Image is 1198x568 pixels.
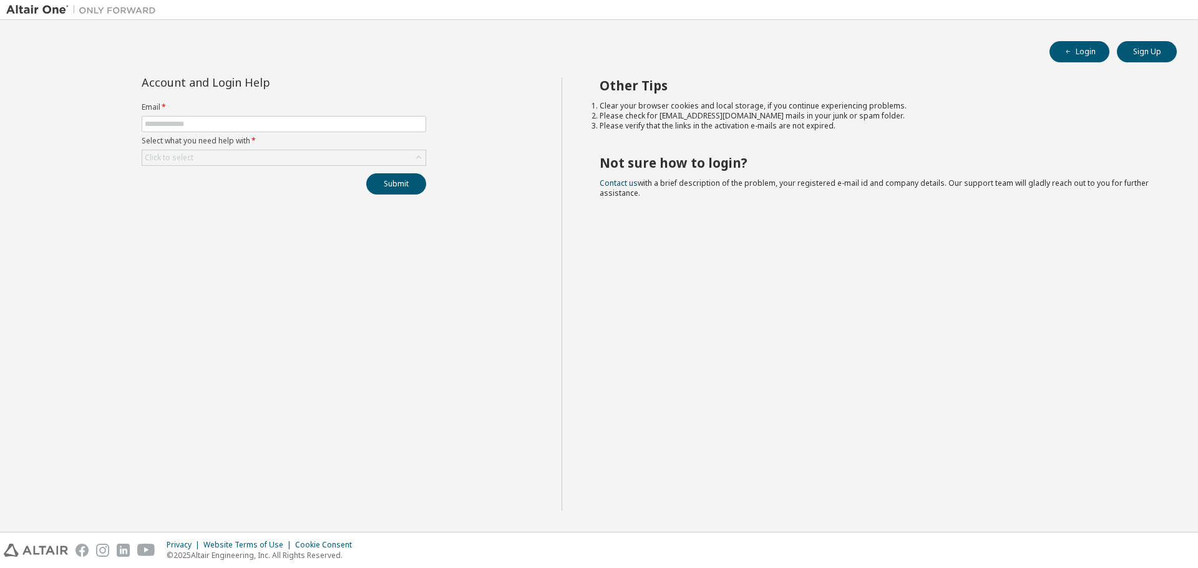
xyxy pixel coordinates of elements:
div: Click to select [142,150,426,165]
li: Clear your browser cookies and local storage, if you continue experiencing problems. [600,101,1155,111]
img: instagram.svg [96,544,109,557]
a: Contact us [600,178,638,188]
h2: Other Tips [600,77,1155,94]
li: Please check for [EMAIL_ADDRESS][DOMAIN_NAME] mails in your junk or spam folder. [600,111,1155,121]
div: Privacy [167,540,203,550]
button: Submit [366,173,426,195]
div: Cookie Consent [295,540,359,550]
button: Login [1049,41,1109,62]
h2: Not sure how to login? [600,155,1155,171]
li: Please verify that the links in the activation e-mails are not expired. [600,121,1155,131]
img: linkedin.svg [117,544,130,557]
div: Website Terms of Use [203,540,295,550]
img: Altair One [6,4,162,16]
button: Sign Up [1117,41,1177,62]
label: Email [142,102,426,112]
img: altair_logo.svg [4,544,68,557]
div: Click to select [145,153,193,163]
p: © 2025 Altair Engineering, Inc. All Rights Reserved. [167,550,359,561]
label: Select what you need help with [142,136,426,146]
span: with a brief description of the problem, your registered e-mail id and company details. Our suppo... [600,178,1149,198]
img: youtube.svg [137,544,155,557]
div: Account and Login Help [142,77,369,87]
img: facebook.svg [75,544,89,557]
